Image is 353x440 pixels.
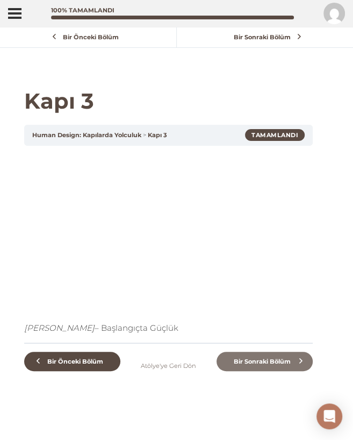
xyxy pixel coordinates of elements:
[316,403,342,429] div: Open Intercom Messenger
[245,129,305,141] div: Tamamlandı
[41,358,109,365] span: Bir Önceki Bölüm
[217,352,313,372] a: Bir Sonraki Bölüm
[24,352,120,372] a: Bir Önceki Bölüm
[24,322,313,335] p: – Başlangıçta Güçlük
[24,88,313,114] h1: Kapı 3
[120,352,217,380] a: Atölye'ye Geri Dön
[227,358,297,365] span: Bir Sonraki Bölüm
[16,27,160,47] a: Bir Önceki Bölüm
[51,8,114,13] div: 100% Tamamlandı
[193,27,337,47] a: Bir Sonraki Bölüm
[228,33,297,41] span: Bir Sonraki Bölüm
[148,131,167,139] a: Kapı 3
[57,33,125,41] span: Bir Önceki Bölüm
[32,131,141,139] a: Human Design: Kapılarda Yolculuk
[24,323,95,333] em: [PERSON_NAME]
